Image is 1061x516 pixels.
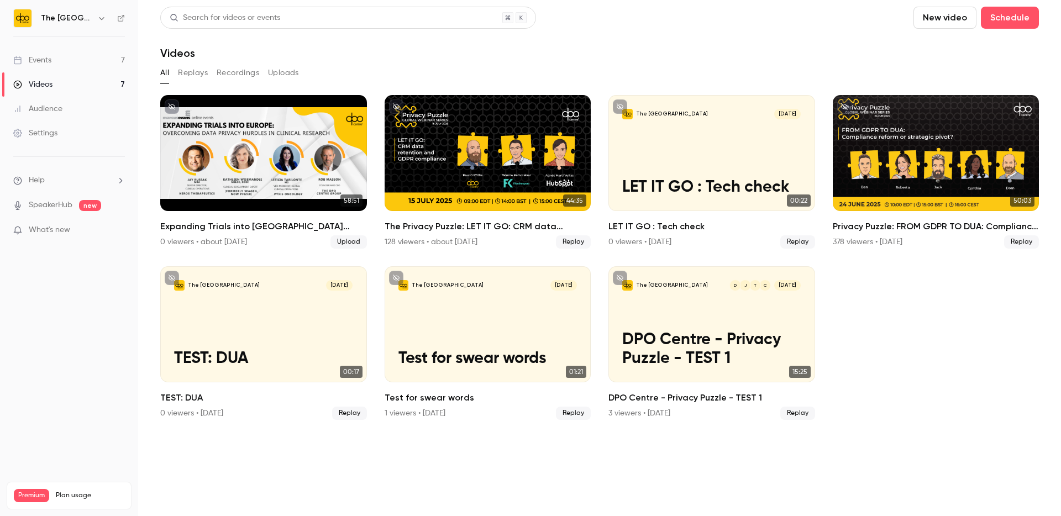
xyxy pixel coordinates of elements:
[41,13,93,24] h6: The [GEOGRAPHIC_DATA]
[160,236,247,248] div: 0 viewers • about [DATE]
[160,46,195,60] h1: Videos
[79,200,101,211] span: new
[160,391,367,404] h2: TEST: DUA
[608,236,671,248] div: 0 viewers • [DATE]
[556,235,591,249] span: Replay
[385,266,591,420] li: Test for swear words
[385,391,591,404] h2: Test for swear words
[389,99,403,114] button: unpublished
[636,110,708,118] p: The [GEOGRAPHIC_DATA]
[613,271,627,285] button: unpublished
[608,391,815,404] h2: DPO Centre - Privacy Puzzle - TEST 1
[774,280,801,291] span: [DATE]
[550,280,577,291] span: [DATE]
[326,280,353,291] span: [DATE]
[29,199,72,211] a: SpeakerHub
[165,271,179,285] button: unpublished
[174,350,353,368] p: TEST: DUA
[613,99,627,114] button: unpublished
[188,282,260,289] p: The [GEOGRAPHIC_DATA]
[636,282,708,289] p: The [GEOGRAPHIC_DATA]
[56,491,124,500] span: Plan usage
[13,128,57,139] div: Settings
[160,266,367,420] li: TEST: DUA
[739,280,751,291] div: J
[165,99,179,114] button: unpublished
[385,266,591,420] a: Test for swear wordsThe [GEOGRAPHIC_DATA][DATE]Test for swear words01:21Test for swear words1 vie...
[14,489,49,502] span: Premium
[622,331,801,368] p: DPO Centre - Privacy Puzzle - TEST 1
[913,7,976,29] button: New video
[1010,194,1034,207] span: 50:03
[170,12,280,24] div: Search for videos or events
[340,366,363,378] span: 00:17
[160,266,367,420] a: TEST: DUA The [GEOGRAPHIC_DATA][DATE]TEST: DUA00:17TEST: DUA0 viewers • [DATE]Replay
[160,95,367,249] a: 58:51Expanding Trials into [GEOGRAPHIC_DATA] Overcoming Data Privacy Hurdles in Clinical Research...
[1004,235,1039,249] span: Replay
[608,95,815,249] a: LET IT GO : Tech check The [GEOGRAPHIC_DATA][DATE]LET IT GO : Tech check00:22LET IT GO : Tech che...
[217,64,259,82] button: Recordings
[160,64,169,82] button: All
[787,194,811,207] span: 00:22
[330,235,367,249] span: Upload
[29,175,45,186] span: Help
[385,408,445,419] div: 1 viewers • [DATE]
[608,220,815,233] h2: LET IT GO : Tech check
[780,235,815,249] span: Replay
[29,224,70,236] span: What's new
[160,408,223,419] div: 0 viewers • [DATE]
[729,280,741,291] div: D
[13,55,51,66] div: Events
[622,109,633,119] img: LET IT GO : Tech check
[160,95,367,249] li: Expanding Trials into Europe Overcoming Data Privacy Hurdles in Clinical Research
[268,64,299,82] button: Uploads
[412,282,484,289] p: The [GEOGRAPHIC_DATA]
[789,366,811,378] span: 15:25
[608,266,815,420] li: DPO Centre - Privacy Puzzle - TEST 1
[160,7,1039,509] section: Videos
[759,280,771,291] div: C
[340,194,363,207] span: 58:51
[981,7,1039,29] button: Schedule
[833,95,1039,249] a: 50:03Privacy Puzzle: FROM GDPR TO DUA: Compliance reform or strategic pivot?378 viewers • [DATE]R...
[389,271,403,285] button: unpublished
[13,79,52,90] div: Videos
[332,407,367,420] span: Replay
[13,103,62,114] div: Audience
[385,220,591,233] h2: The Privacy Puzzle: LET IT GO: CRM data retention and GDPR compliance
[837,99,852,114] button: unpublished
[622,280,633,291] img: DPO Centre - Privacy Puzzle - TEST 1
[178,64,208,82] button: Replays
[398,350,577,368] p: Test for swear words
[833,236,902,248] div: 378 viewers • [DATE]
[112,225,125,235] iframe: Noticeable Trigger
[556,407,591,420] span: Replay
[566,366,586,378] span: 01:21
[160,220,367,233] h2: Expanding Trials into [GEOGRAPHIC_DATA] Overcoming Data Privacy Hurdles in Clinical Research
[13,175,125,186] li: help-dropdown-opener
[14,9,31,27] img: The DPO Centre
[174,280,185,291] img: TEST: DUA
[608,95,815,249] li: LET IT GO : Tech check
[749,280,761,291] div: T
[608,408,670,419] div: 3 viewers • [DATE]
[160,95,1039,420] ul: Videos
[833,95,1039,249] li: Privacy Puzzle: FROM GDPR TO DUA: Compliance reform or strategic pivot?
[833,220,1039,233] h2: Privacy Puzzle: FROM GDPR TO DUA: Compliance reform or strategic pivot?
[385,236,477,248] div: 128 viewers • about [DATE]
[780,407,815,420] span: Replay
[385,95,591,249] li: The Privacy Puzzle: LET IT GO: CRM data retention and GDPR compliance
[608,266,815,420] a: DPO Centre - Privacy Puzzle - TEST 1 The [GEOGRAPHIC_DATA]CTJD[DATE]DPO Centre - Privacy Puzzle -...
[398,280,409,291] img: Test for swear words
[774,109,801,119] span: [DATE]
[622,178,801,197] p: LET IT GO : Tech check
[563,194,586,207] span: 44:35
[385,95,591,249] a: 44:35The Privacy Puzzle: LET IT GO: CRM data retention and GDPR compliance128 viewers • about [DA...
